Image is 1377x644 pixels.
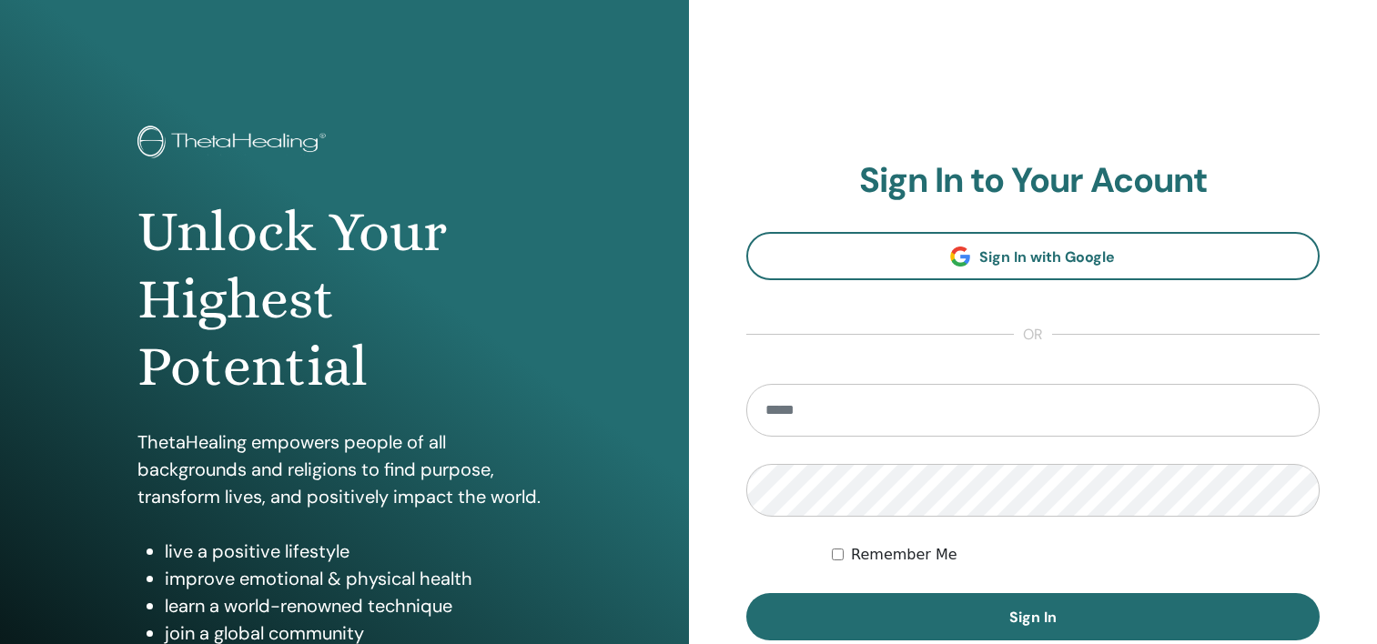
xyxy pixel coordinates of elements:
[165,538,551,565] li: live a positive lifestyle
[746,160,1321,202] h2: Sign In to Your Acount
[979,247,1115,267] span: Sign In with Google
[851,544,957,566] label: Remember Me
[746,593,1321,640] button: Sign In
[137,198,551,401] h1: Unlock Your Highest Potential
[165,565,551,592] li: improve emotional & physical health
[1009,608,1057,627] span: Sign In
[832,544,1320,566] div: Keep me authenticated indefinitely or until I manually logout
[165,592,551,619] li: learn a world-renowned technique
[137,428,551,510] p: ThetaHealing empowers people of all backgrounds and religions to find purpose, transform lives, a...
[1014,324,1052,346] span: or
[746,232,1321,280] a: Sign In with Google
